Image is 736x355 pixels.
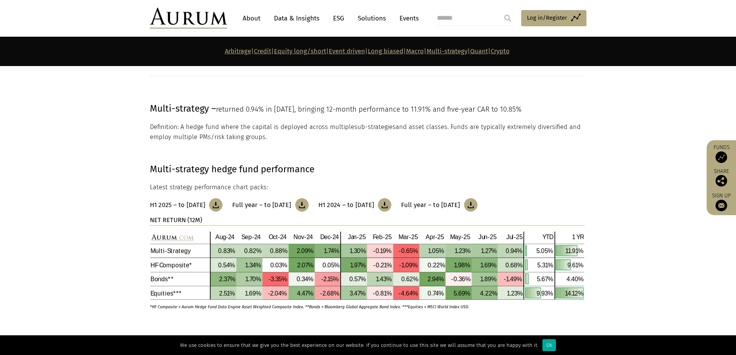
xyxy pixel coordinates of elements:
strong: | | | | | | | | [225,48,510,55]
a: Crypto [491,48,510,55]
a: Solutions [354,11,390,25]
span: Multi-strategy – [150,103,216,114]
h3: H1 2024 – to [DATE] [318,201,374,209]
img: Download Article [378,198,391,212]
a: Long biased [368,48,403,55]
a: ESG [329,11,348,25]
a: Log in/Register [521,10,586,26]
span: Log in/Register [527,13,567,22]
a: Funds [711,144,732,163]
span: sub-strategies [354,123,396,131]
input: Submit [500,10,515,26]
img: Aurum [150,8,227,29]
div: Share [711,169,732,187]
h3: Full year – to [DATE] [232,201,291,209]
img: Sign up to our newsletter [716,200,727,211]
a: Quant [470,48,488,55]
strong: Multi-strategy hedge fund performance [150,164,314,175]
img: Share this post [716,175,727,187]
p: Latest strategy performance chart packs: [150,182,585,192]
img: Download Article [209,198,223,212]
p: *HF Composite = Aurum Hedge Fund Data Engine Asset Weighted Composite Index. **Bonds = Bloomberg ... [150,300,563,310]
a: Multi-strategy [427,48,467,55]
a: Events [396,11,419,25]
a: Sign up [711,192,732,211]
div: Ok [542,339,556,351]
a: Credit [254,48,271,55]
img: Download Article [464,198,478,212]
a: Full year – to [DATE] [232,198,308,212]
img: Access Funds [716,151,727,163]
a: Arbitrage [225,48,251,55]
a: H1 2025 – to [DATE] [150,198,223,212]
a: Event driven [329,48,365,55]
a: H1 2024 – to [DATE] [318,198,392,212]
a: Data & Insights [270,11,323,25]
p: Definition: A hedge fund where the capital is deployed across multiple and asset classes. Funds a... [150,122,585,143]
a: About [239,11,264,25]
a: Equity long/short [274,48,326,55]
h3: H1 2025 – to [DATE] [150,201,206,209]
a: Macro [406,48,424,55]
a: Full year – to [DATE] [401,198,477,212]
span: returned 0.94% in [DATE], bringing 12-month performance to 11.91% and five-year CAR to 10.85% [216,105,522,114]
h3: Full year – to [DATE] [401,201,460,209]
img: Download Article [295,198,309,212]
strong: NET RETURN (12M) [150,216,202,224]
